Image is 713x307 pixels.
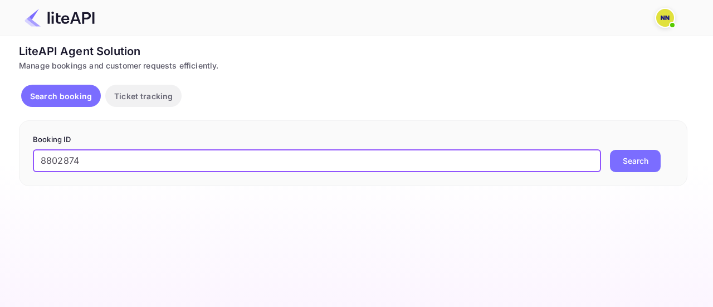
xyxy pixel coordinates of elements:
[33,150,601,172] input: Enter Booking ID (e.g., 63782194)
[33,134,673,145] p: Booking ID
[30,90,92,102] p: Search booking
[19,60,687,71] div: Manage bookings and customer requests efficiently.
[114,90,173,102] p: Ticket tracking
[610,150,661,172] button: Search
[19,43,687,60] div: LiteAPI Agent Solution
[25,9,95,27] img: LiteAPI Logo
[656,9,674,27] img: N/A N/A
